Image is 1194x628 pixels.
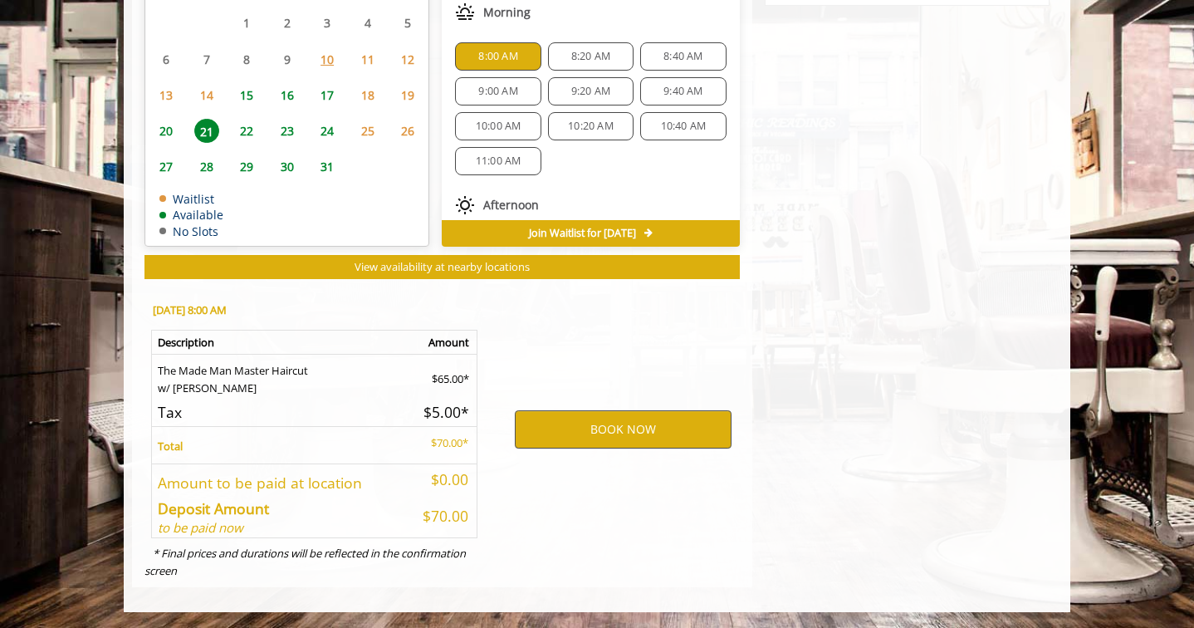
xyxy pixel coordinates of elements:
[483,199,539,212] span: Afternoon
[307,113,347,149] td: Select day24
[355,259,530,274] span: View availability at nearby locations
[395,83,420,107] span: 19
[640,112,726,140] div: 10:40 AM
[663,85,702,98] span: 9:40 AM
[315,83,340,107] span: 17
[307,41,347,76] td: Select day10
[663,50,702,63] span: 8:40 AM
[347,41,387,76] td: Select day11
[315,119,340,143] span: 24
[395,47,420,71] span: 12
[476,155,521,168] span: 11:00 AM
[355,47,380,71] span: 11
[347,77,387,113] td: Select day18
[315,47,340,71] span: 10
[154,119,179,143] span: 20
[275,155,300,179] span: 30
[146,113,186,149] td: Select day20
[227,149,267,184] td: Select day29
[227,113,267,149] td: Select day22
[455,147,541,175] div: 11:00 AM
[154,83,179,107] span: 13
[548,42,634,71] div: 8:20 AM
[548,77,634,105] div: 9:20 AM
[529,227,636,240] span: Join Waitlist for [DATE]
[144,546,466,578] i: * Final prices and durations will be reflected in the confirmation screen
[478,85,517,98] span: 9:00 AM
[159,193,223,205] td: Waitlist
[159,225,223,238] td: No Slots
[186,77,226,113] td: Select day14
[640,77,726,105] div: 9:40 AM
[478,50,517,63] span: 8:00 AM
[234,119,259,143] span: 22
[146,149,186,184] td: Select day27
[640,42,726,71] div: 8:40 AM
[413,405,469,420] h5: $5.00*
[275,83,300,107] span: 16
[158,519,243,536] i: to be paid now
[413,508,469,524] h5: $70.00
[158,335,214,350] b: Description
[388,41,428,76] td: Select day12
[571,85,610,98] span: 9:20 AM
[154,155,179,179] span: 27
[355,83,380,107] span: 18
[194,83,219,107] span: 14
[158,498,269,518] b: Deposit Amount
[388,77,428,113] td: Select day19
[186,113,226,149] td: Select day21
[388,113,428,149] td: Select day26
[267,149,306,184] td: Select day30
[194,155,219,179] span: 28
[568,120,614,133] span: 10:20 AM
[355,119,380,143] span: 25
[455,77,541,105] div: 9:00 AM
[413,434,469,452] p: $70.00*
[267,113,306,149] td: Select day23
[158,475,400,491] h5: Amount to be paid at location
[407,355,477,397] td: $65.00*
[307,149,347,184] td: Select day31
[428,335,469,350] b: Amount
[234,155,259,179] span: 29
[144,255,740,279] button: View availability at nearby locations
[194,119,219,143] span: 21
[227,77,267,113] td: Select day15
[267,77,306,113] td: Select day16
[315,155,340,179] span: 31
[146,77,186,113] td: Select day13
[455,2,475,22] img: morning slots
[186,149,226,184] td: Select day28
[476,120,521,133] span: 10:00 AM
[275,119,300,143] span: 23
[347,113,387,149] td: Select day25
[548,112,634,140] div: 10:20 AM
[455,195,475,215] img: afternoon slots
[571,50,610,63] span: 8:20 AM
[515,410,732,449] button: BOOK NOW
[483,6,531,19] span: Morning
[234,83,259,107] span: 15
[159,209,223,221] td: Available
[455,112,541,140] div: 10:00 AM
[307,77,347,113] td: Select day17
[661,120,707,133] span: 10:40 AM
[413,472,469,488] h5: $0.00
[158,405,400,420] h5: Tax
[395,119,420,143] span: 26
[158,439,183,454] b: Total
[153,302,227,317] b: [DATE] 8:00 AM
[455,42,541,71] div: 8:00 AM
[152,355,408,397] td: The Made Man Master Haircut w/ [PERSON_NAME]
